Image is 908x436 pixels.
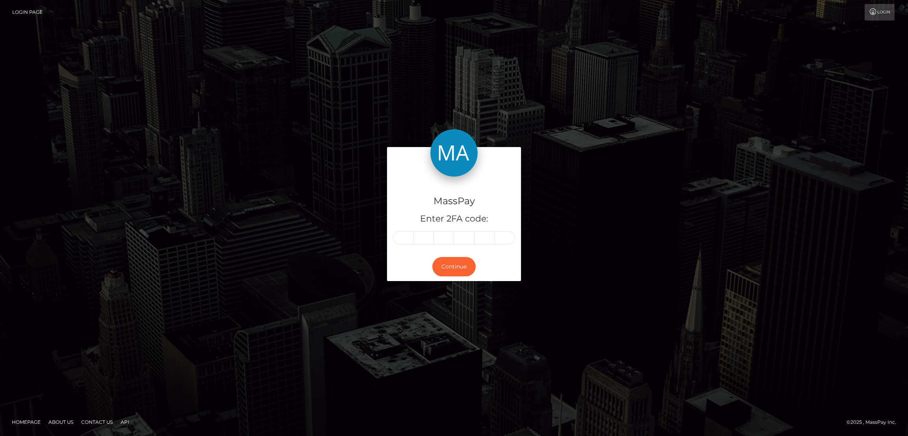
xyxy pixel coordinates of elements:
button: Continue [432,257,476,276]
img: MassPay [430,129,478,177]
h4: MassPay [393,194,515,208]
a: Contact Us [78,416,116,428]
a: Login Page [12,4,43,20]
a: Homepage [9,416,44,428]
h5: Enter 2FA code: [393,213,515,225]
div: © 2025 , MassPay Inc. [847,418,902,427]
a: Login [865,4,895,20]
a: API [117,416,132,428]
a: About Us [45,416,76,428]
